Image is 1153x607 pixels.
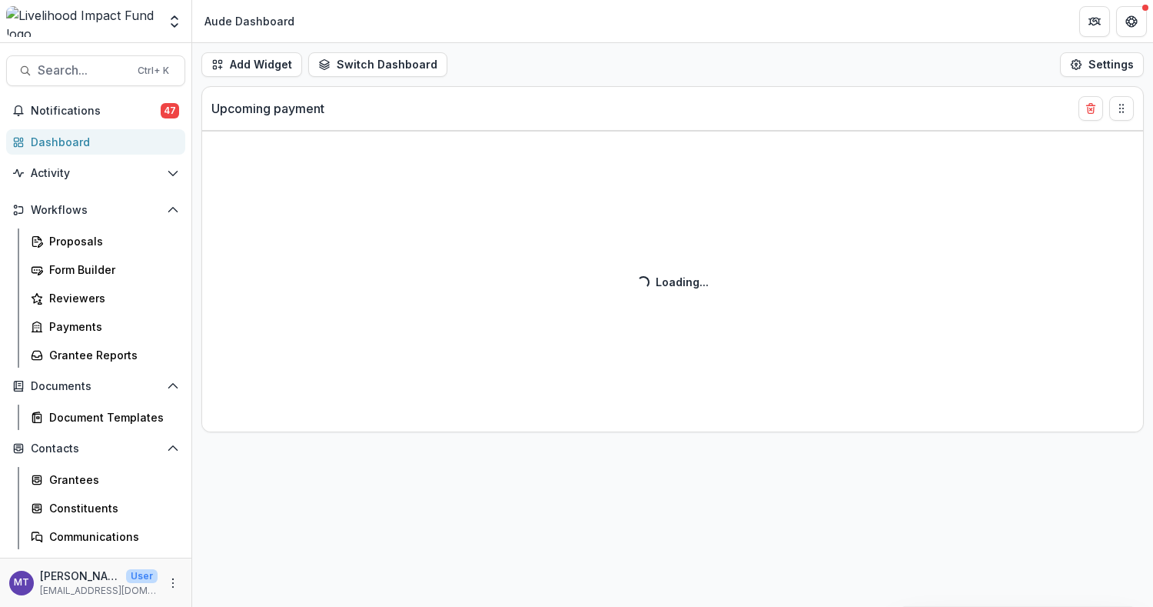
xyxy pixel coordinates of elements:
[204,13,294,29] div: Aude Dashboard
[31,134,173,150] div: Dashboard
[49,262,173,278] div: Form Builder
[6,6,158,37] img: Livelihood Impact Fund logo
[25,342,185,368] a: Grantee Reports
[6,161,185,185] button: Open Activity
[31,380,161,393] span: Documents
[25,314,185,339] a: Payments
[308,52,447,77] button: Switch Dashboard
[49,472,173,488] div: Grantees
[40,568,120,584] p: [PERSON_NAME]
[1060,52,1144,77] button: Settings
[49,500,173,516] div: Constituents
[6,129,185,155] a: Dashboard
[126,569,158,583] p: User
[198,10,301,32] nav: breadcrumb
[49,347,173,363] div: Grantee Reports
[201,52,302,77] button: Add Widget
[49,409,173,425] div: Document Templates
[25,524,185,549] a: Communications
[211,99,324,118] p: Upcoming payment
[1116,6,1147,37] button: Get Help
[49,290,173,306] div: Reviewers
[6,55,185,86] button: Search...
[6,555,185,580] button: Open Data & Reporting
[6,198,185,222] button: Open Workflows
[161,103,179,118] span: 47
[14,578,29,588] div: Muthoni Thuo
[6,374,185,399] button: Open Documents
[25,495,185,521] a: Constituents
[135,62,172,79] div: Ctrl + K
[1079,6,1110,37] button: Partners
[49,233,173,249] div: Proposals
[31,204,161,217] span: Workflows
[31,167,161,180] span: Activity
[49,529,173,545] div: Communications
[38,63,128,78] span: Search...
[25,467,185,492] a: Grantees
[31,442,161,455] span: Contacts
[49,319,173,335] div: Payments
[6,98,185,123] button: Notifications47
[40,584,158,598] p: [EMAIL_ADDRESS][DOMAIN_NAME]
[25,228,185,254] a: Proposals
[6,436,185,461] button: Open Contacts
[164,6,185,37] button: Open entity switcher
[1078,96,1103,121] button: Delete card
[25,257,185,282] a: Form Builder
[1109,96,1134,121] button: Drag
[164,574,182,592] button: More
[31,105,161,118] span: Notifications
[25,405,185,430] a: Document Templates
[25,285,185,311] a: Reviewers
